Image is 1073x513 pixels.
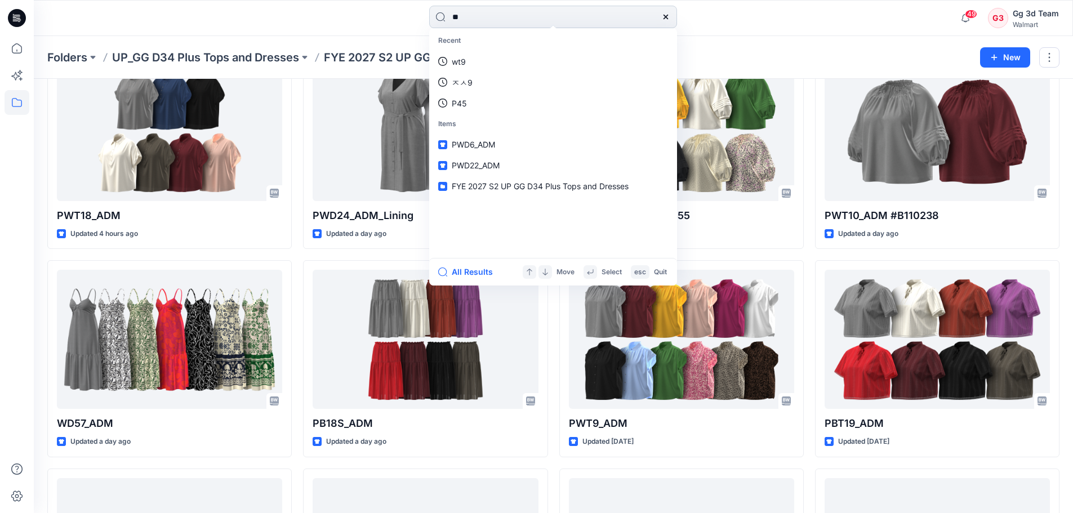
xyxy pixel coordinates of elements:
a: PB18S_ADM [313,270,538,409]
div: G3 [988,8,1008,28]
p: wt9 [452,56,466,68]
p: ㅈㅅ9 [452,77,473,88]
p: P45 [452,97,467,109]
a: ㅈㅅ9 [431,72,675,93]
p: Move [556,266,575,278]
span: PWD6_ADM [452,140,495,149]
div: Gg 3d Team [1013,7,1059,20]
p: Recent [431,30,675,51]
a: UP_GG D34 Plus Tops and Dresses [112,50,299,65]
p: Updated a day ago [326,436,386,448]
p: PWT10_ADM #UA-41455 [569,208,794,224]
a: PWT18_ADM [57,62,282,201]
p: PB18S_ADM [313,416,538,431]
span: FYE 2027 S2 UP GG D34 Plus Tops and Dresses [452,181,629,191]
p: Items [431,114,675,135]
a: PWD22_ADM [431,155,675,176]
a: PWD6_ADM [431,134,675,155]
a: PWT9_ADM [569,270,794,409]
p: Updated 4 hours ago [70,228,138,240]
p: FYE 2027 S2 UP GG D34 Plus Tops and Dresses [324,50,581,65]
p: Updated [DATE] [838,436,889,448]
p: PWT18_ADM [57,208,282,224]
a: PBT19_ADM [825,270,1050,409]
a: PWD24_ADM_Lining [313,62,538,201]
div: Walmart [1013,20,1059,29]
p: Updated a day ago [326,228,386,240]
p: PBT19_ADM [825,416,1050,431]
p: Quit [654,266,667,278]
a: WD57_ADM [57,270,282,409]
p: esc [634,266,646,278]
a: Folders [47,50,87,65]
p: PWT10_ADM #B110238 [825,208,1050,224]
p: WD57_ADM [57,416,282,431]
button: New [980,47,1030,68]
a: P45 [431,93,675,114]
a: PWT10_ADM #B110238 [825,62,1050,201]
p: Updated a day ago [838,228,898,240]
p: PWT9_ADM [569,416,794,431]
a: FYE 2027 S2 UP GG D34 Plus Tops and Dresses [431,176,675,197]
p: Updated a day ago [70,436,131,448]
span: 49 [965,10,977,19]
a: wt9 [431,51,675,72]
button: All Results [438,265,500,279]
p: Select [602,266,622,278]
p: PWD24_ADM_Lining [313,208,538,224]
span: PWD22_ADM [452,160,500,170]
a: PWT10_ADM #UA-41455 [569,62,794,201]
p: Updated [DATE] [582,436,634,448]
